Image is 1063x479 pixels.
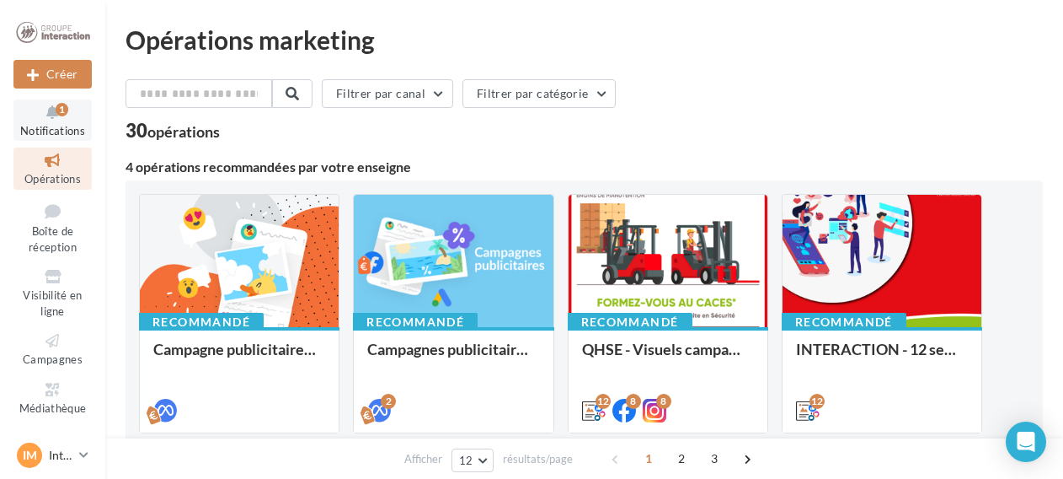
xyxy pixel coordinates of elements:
[451,449,494,472] button: 12
[23,353,83,366] span: Campagnes
[626,394,641,409] div: 8
[503,451,573,467] span: résultats/page
[656,394,671,409] div: 8
[568,313,692,331] div: Recommandé
[13,328,92,369] a: Campagnes
[24,172,81,186] span: Opérations
[668,445,695,472] span: 2
[20,124,85,137] span: Notifications
[19,401,87,415] span: Médiathèque
[459,454,473,467] span: 12
[139,313,264,331] div: Recommandé
[782,313,906,331] div: Recommandé
[596,394,611,409] div: 12
[13,425,92,466] a: Calendrier
[13,377,92,418] a: Médiathèque
[147,124,220,139] div: opérations
[13,196,92,258] a: Boîte de réception
[367,341,539,374] div: Campagnes publicitaires
[126,160,1043,174] div: 4 opérations recommandées par votre enseigne
[153,341,325,374] div: Campagne publicitaire saisonniers
[381,394,396,409] div: 2
[49,447,72,464] p: Interaction MONTAIGU
[1006,422,1046,462] div: Open Intercom Messenger
[404,451,442,467] span: Afficher
[56,103,68,116] div: 1
[796,341,968,374] div: INTERACTION - 12 semaines de publication
[322,79,453,108] button: Filtrer par canal
[13,100,92,141] button: Notifications 1
[582,341,754,374] div: QHSE - Visuels campagnes siège
[13,60,92,89] div: Nouvelle campagne
[126,27,1043,52] div: Opérations marketing
[13,439,92,471] a: IM Interaction MONTAIGU
[23,447,37,464] span: IM
[701,445,728,472] span: 3
[635,445,662,472] span: 1
[13,60,92,89] button: Créer
[23,288,82,318] span: Visibilité en ligne
[126,121,220,140] div: 30
[13,148,92,189] a: Opérations
[13,264,92,321] a: Visibilité en ligne
[29,224,77,254] span: Boîte de réception
[809,394,825,409] div: 12
[353,313,478,331] div: Recommandé
[462,79,616,108] button: Filtrer par catégorie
